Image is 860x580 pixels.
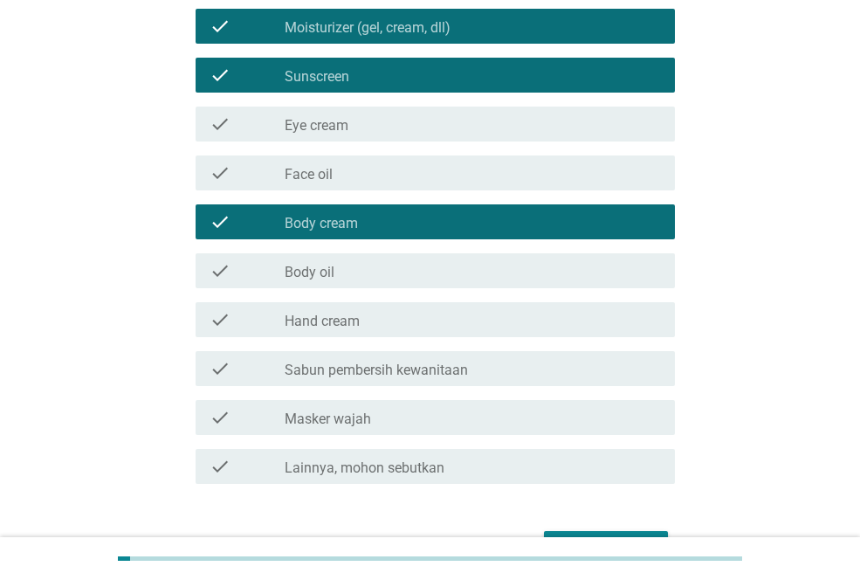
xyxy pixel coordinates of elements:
label: Sabun pembersih kewanitaan [285,362,468,379]
i: check [210,114,230,135]
i: check [210,211,230,232]
i: check [210,162,230,183]
button: Selanjutnya [544,531,668,563]
i: check [210,309,230,330]
label: Lainnya, mohon sebutkan [285,459,444,477]
label: Body oil [285,264,334,281]
i: check [210,407,230,428]
label: Moisturizer (gel, cream, dll) [285,19,451,37]
label: Sunscreen [285,68,349,86]
label: Masker wajah [285,411,371,428]
i: check [210,260,230,281]
i: check [210,65,230,86]
i: check [210,358,230,379]
i: check [210,16,230,37]
i: check [210,456,230,477]
label: Hand cream [285,313,360,330]
label: Body cream [285,215,358,232]
label: Face oil [285,166,333,183]
label: Eye cream [285,117,348,135]
div: Selanjutnya [558,536,654,557]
